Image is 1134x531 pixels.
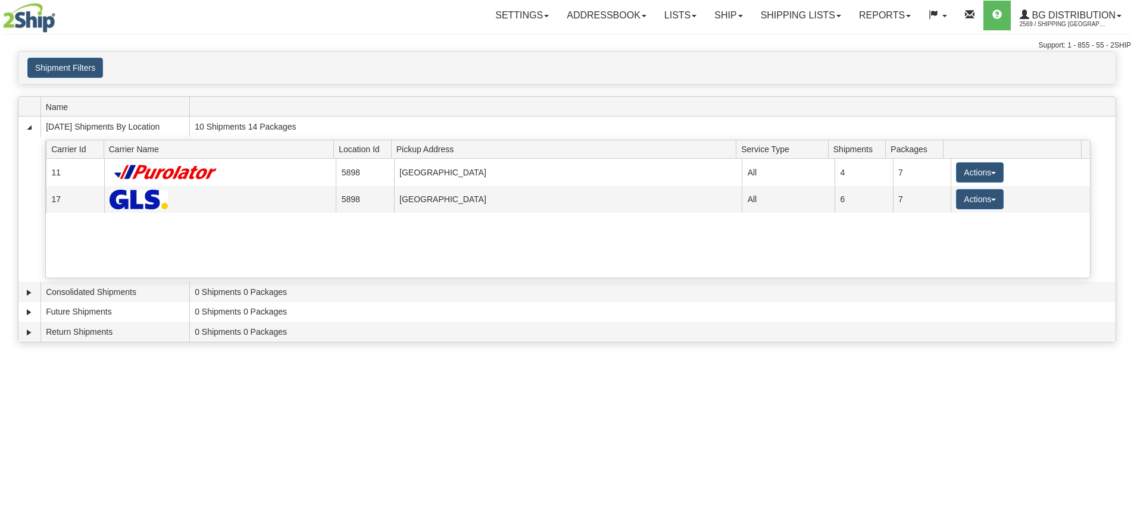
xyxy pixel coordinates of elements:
td: All [742,159,835,186]
button: Actions [956,162,1004,183]
span: Pickup Address [396,140,736,158]
td: Return Shipments [40,322,189,342]
td: [GEOGRAPHIC_DATA] [394,186,742,213]
a: Expand [23,306,35,318]
span: Carrier Id [51,140,104,158]
span: 2569 / Shipping [GEOGRAPHIC_DATA] [1020,18,1109,30]
a: Shipping lists [752,1,850,30]
td: 0 Shipments 0 Packages [189,302,1116,322]
td: 10 Shipments 14 Packages [189,117,1116,137]
span: Service Type [741,140,828,158]
img: logo2569.jpg [3,3,55,33]
td: All [742,186,835,213]
div: Support: 1 - 855 - 55 - 2SHIP [3,40,1131,51]
a: Reports [850,1,920,30]
span: Shipments [833,140,886,158]
img: GLS Canada [110,190,168,209]
a: Expand [23,326,35,338]
iframe: chat widget [1107,205,1133,326]
a: Expand [23,287,35,299]
a: Collapse [23,121,35,133]
td: 7 [893,186,951,213]
a: Lists [655,1,705,30]
td: 17 [46,186,104,213]
td: [DATE] Shipments By Location [40,117,189,137]
td: 11 [46,159,104,186]
button: Actions [956,189,1004,209]
td: 7 [893,159,951,186]
td: [GEOGRAPHIC_DATA] [394,159,742,186]
td: 0 Shipments 0 Packages [189,282,1116,302]
span: BG Distribution [1029,10,1116,20]
a: Settings [486,1,558,30]
a: Ship [705,1,751,30]
a: BG Distribution 2569 / Shipping [GEOGRAPHIC_DATA] [1011,1,1130,30]
a: Addressbook [558,1,655,30]
td: 6 [835,186,892,213]
td: Consolidated Shipments [40,282,189,302]
button: Shipment Filters [27,58,103,78]
img: Purolator [110,164,222,180]
td: Future Shipments [40,302,189,322]
td: 0 Shipments 0 Packages [189,322,1116,342]
span: Name [46,98,189,116]
span: Carrier Name [109,140,334,158]
td: 4 [835,159,892,186]
span: Packages [891,140,943,158]
span: Location Id [339,140,391,158]
td: 5898 [336,186,393,213]
td: 5898 [336,159,393,186]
